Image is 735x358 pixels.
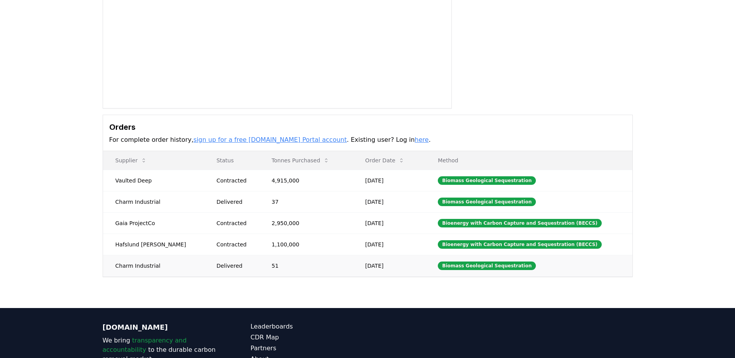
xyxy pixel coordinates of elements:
[353,212,426,234] td: [DATE]
[259,234,353,255] td: 1,100,000
[109,153,153,168] button: Supplier
[217,241,253,248] div: Contracted
[353,255,426,276] td: [DATE]
[265,153,336,168] button: Tonnes Purchased
[251,322,368,331] a: Leaderboards
[103,322,220,333] p: [DOMAIN_NAME]
[438,240,602,249] div: Bioenergy with Carbon Capture and Sequestration (BECCS)
[438,198,536,206] div: Biomass Geological Sequestration
[432,157,626,164] p: Method
[103,337,187,353] span: transparency and accountability
[217,198,253,206] div: Delivered
[251,333,368,342] a: CDR Map
[103,234,204,255] td: Hafslund [PERSON_NAME]
[109,121,626,133] h3: Orders
[193,136,347,143] a: sign up for a free [DOMAIN_NAME] Portal account
[217,219,253,227] div: Contracted
[353,234,426,255] td: [DATE]
[259,191,353,212] td: 37
[353,170,426,191] td: [DATE]
[353,191,426,212] td: [DATE]
[103,170,204,191] td: Vaulted Deep
[103,191,204,212] td: Charm Industrial
[259,255,353,276] td: 51
[359,153,411,168] button: Order Date
[103,255,204,276] td: Charm Industrial
[415,136,429,143] a: here
[259,212,353,234] td: 2,950,000
[251,344,368,353] a: Partners
[217,262,253,270] div: Delivered
[217,177,253,184] div: Contracted
[438,262,536,270] div: Biomass Geological Sequestration
[438,219,602,227] div: Bioenergy with Carbon Capture and Sequestration (BECCS)
[259,170,353,191] td: 4,915,000
[109,135,626,145] p: For complete order history, . Existing user? Log in .
[103,212,204,234] td: Gaia ProjectCo
[210,157,253,164] p: Status
[438,176,536,185] div: Biomass Geological Sequestration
